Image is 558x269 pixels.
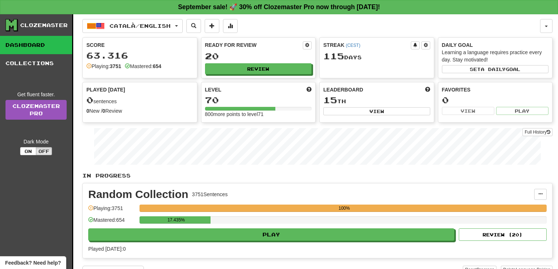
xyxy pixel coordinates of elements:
[306,86,312,93] span: Score more points to level up
[110,63,121,69] strong: 3751
[86,51,193,60] div: 63.316
[82,172,553,179] p: In Progress
[186,19,201,33] button: Search sentences
[109,23,171,29] span: Català / English
[205,96,312,105] div: 70
[86,96,193,105] div: sentences
[192,191,227,198] div: 3751 Sentences
[153,63,161,69] strong: 654
[86,108,89,114] strong: 0
[5,100,67,120] a: ClozemasterPro
[425,86,430,93] span: This week in points, UTC
[223,19,238,33] button: More stats
[5,138,67,145] div: Dark Mode
[442,41,549,49] div: Daily Goal
[323,51,344,61] span: 115
[323,96,430,105] div: th
[86,63,121,70] div: Playing:
[496,107,548,115] button: Play
[442,96,549,105] div: 0
[178,3,380,11] strong: September sale! 🚀 30% off Clozemaster Pro now through [DATE]!
[82,19,183,33] button: Català/English
[481,67,506,72] span: a daily
[20,147,36,155] button: On
[522,128,553,136] button: Full History
[205,63,312,74] button: Review
[205,52,312,61] div: 20
[142,216,211,224] div: 17.435%
[323,86,363,93] span: Leaderboard
[5,91,67,98] div: Get fluent faster.
[20,22,68,29] div: Clozemaster
[86,41,193,49] div: Score
[442,107,494,115] button: View
[205,41,303,49] div: Ready for Review
[442,49,549,63] div: Learning a language requires practice every day. Stay motivated!
[88,205,136,217] div: Playing: 3751
[205,19,219,33] button: Add sentence to collection
[5,259,61,266] span: Open feedback widget
[442,65,549,73] button: Seta dailygoal
[125,63,161,70] div: Mastered:
[323,52,430,61] div: Day s
[88,246,126,252] span: Played [DATE]: 0
[88,189,188,200] div: Random Collection
[205,86,222,93] span: Level
[346,43,360,48] a: (CEST)
[323,41,411,49] div: Streak
[103,108,105,114] strong: 0
[88,228,454,241] button: Play
[36,147,52,155] button: Off
[323,107,430,115] button: View
[142,205,547,212] div: 100%
[442,86,549,93] div: Favorites
[86,86,125,93] span: Played [DATE]
[205,111,312,118] div: 800 more points to level 71
[88,216,136,228] div: Mastered: 654
[323,95,337,105] span: 15
[86,107,193,115] div: New / Review
[459,228,547,241] button: Review (20)
[86,95,93,105] span: 0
